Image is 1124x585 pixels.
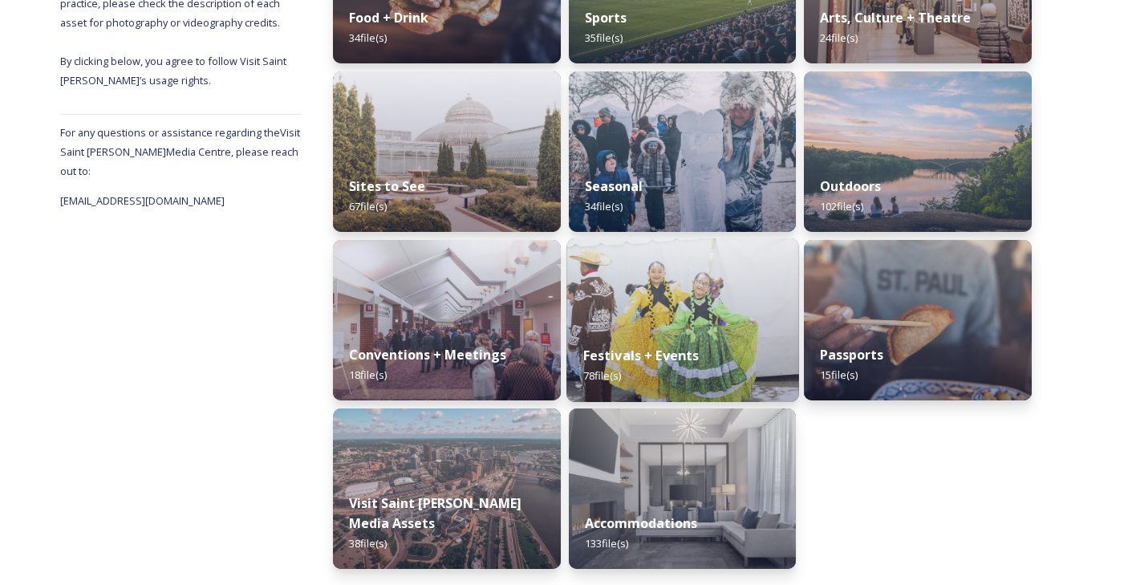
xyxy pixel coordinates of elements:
[585,536,628,550] span: 133 file(s)
[349,368,387,382] span: 18 file(s)
[60,193,225,208] span: [EMAIL_ADDRESS][DOMAIN_NAME]
[820,346,883,364] strong: Passports
[333,71,561,232] img: c49f195e-c390-4ed0-b2d7-09eb0394bd2e.jpg
[349,9,428,26] strong: Food + Drink
[582,368,621,383] span: 78 file(s)
[349,199,387,213] span: 67 file(s)
[820,30,858,45] span: 24 file(s)
[349,346,506,364] strong: Conventions + Meetings
[349,177,425,195] strong: Sites to See
[569,71,797,232] img: 3890614d-0672-42d2-898c-818c08a84be6.jpg
[820,9,971,26] strong: Arts, Culture + Theatre
[582,347,699,364] strong: Festivals + Events
[585,177,643,195] strong: Seasonal
[804,71,1032,232] img: cd967cba-493a-4a85-8c11-ac75ce9d00b6.jpg
[585,30,623,45] span: 35 file(s)
[820,199,863,213] span: 102 file(s)
[349,536,387,550] span: 38 file(s)
[585,514,697,532] strong: Accommodations
[349,494,521,532] strong: Visit Saint [PERSON_NAME] Media Assets
[820,177,881,195] strong: Outdoors
[585,199,623,213] span: 34 file(s)
[566,238,798,402] img: a45c5f79-fc17-4f82-bd6f-920aa68d1347.jpg
[585,9,627,26] strong: Sports
[804,240,1032,400] img: 9bdc3dce-2f3d-42e1-bb27-6a152fe09b39.jpg
[60,125,300,178] span: For any questions or assistance regarding the Visit Saint [PERSON_NAME] Media Centre, please reac...
[349,30,387,45] span: 34 file(s)
[333,408,561,569] img: 6fd8ed0b-5269-4b9a-b003-65c748a6ed28.jpg
[820,368,858,382] span: 15 file(s)
[569,408,797,569] img: 6df1fd43-40d4-403b-bb2a-2b944baee35f.jpg
[333,240,561,400] img: eca5c862-fd3d-49dd-9673-5dcaad0c271c.jpg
